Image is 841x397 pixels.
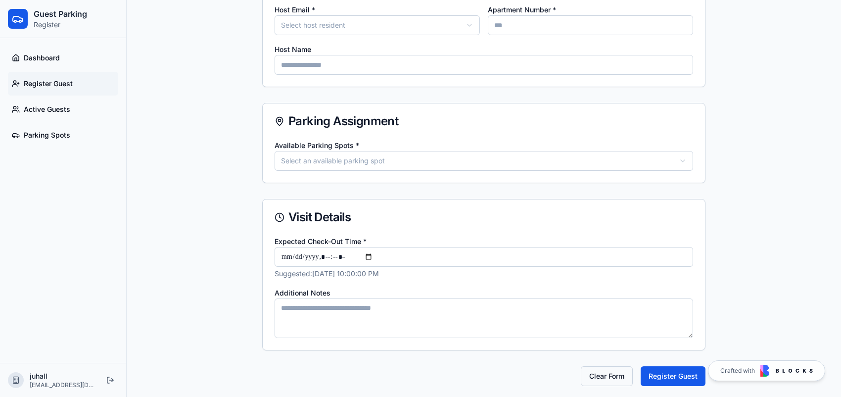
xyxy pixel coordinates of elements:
span: Register Guest [24,79,73,89]
label: Additional Notes [275,289,330,297]
label: Host Email * [275,5,315,14]
img: Blocks [760,365,813,377]
span: Parking Spots [24,130,70,140]
label: Expected Check-Out Time * [275,237,367,246]
span: Dashboard [24,53,60,63]
a: Active Guests [8,98,118,121]
a: Parking Spots [8,123,118,147]
p: [EMAIL_ADDRESS][DOMAIN_NAME] [30,381,96,389]
label: Host Name [275,45,311,53]
p: juhall [30,371,96,381]
label: Apartment Number * [488,5,556,14]
div: Parking Assignment [275,115,693,127]
a: Crafted with [708,360,825,381]
p: Register [34,20,87,30]
p: Suggested: [DATE] 10:00:00 PM [275,269,693,279]
button: Register Guest [641,366,705,386]
a: Register Guest [8,72,118,96]
button: Clear Form [581,366,633,386]
a: Dashboard [8,46,118,70]
h2: Guest Parking [34,8,87,20]
div: Visit Details [275,211,693,223]
span: Active Guests [24,104,70,114]
span: Crafted with [720,367,755,375]
label: Available Parking Spots * [275,141,359,149]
